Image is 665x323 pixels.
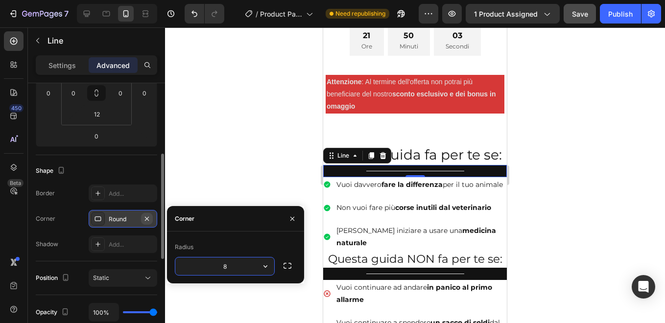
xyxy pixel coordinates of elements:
input: 0px [66,86,81,100]
input: Auto [89,303,119,321]
span: / [256,9,258,19]
input: 0 [87,129,106,143]
button: Save [564,4,596,23]
p: Settings [48,60,76,70]
input: 12px [87,107,107,121]
div: Publish [608,9,633,19]
div: Rich Text Editor. Editing area: main [12,288,184,315]
p: Advanced [96,60,130,70]
div: Add... [109,189,155,198]
input: 0px [113,86,128,100]
button: Publish [600,4,641,23]
span: Save [572,10,588,18]
div: Corner [175,214,194,223]
div: Shape [36,164,67,178]
div: Corner [36,214,55,223]
input: Auto [175,257,274,275]
div: Position [36,272,71,285]
div: Open Intercom Messenger [632,275,655,299]
div: Beta [7,179,24,187]
div: Opacity [36,306,71,319]
div: Round [109,215,137,224]
span: 1 product assigned [474,9,538,19]
button: Static [89,269,157,287]
div: Shadow [36,240,58,249]
button: 1 product assigned [466,4,560,23]
span: Static [93,274,109,281]
button: 7 [4,4,73,23]
input: 0 [41,86,56,100]
p: Line [47,35,153,46]
span: Need republishing [335,9,385,18]
span: Product Page - [DATE] 14:18:56 [260,9,302,19]
div: Undo/Redo [185,4,224,23]
div: Radius [175,243,193,252]
strong: un sacco di soldi [107,291,166,300]
p: 7 [64,8,69,20]
div: Border [36,189,55,198]
iframe: Design area [323,27,507,323]
div: Add... [109,240,155,249]
input: 0 [137,86,152,100]
p: Vuoi continuare a spendere dal veterinario [13,289,182,314]
div: 450 [9,104,24,112]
